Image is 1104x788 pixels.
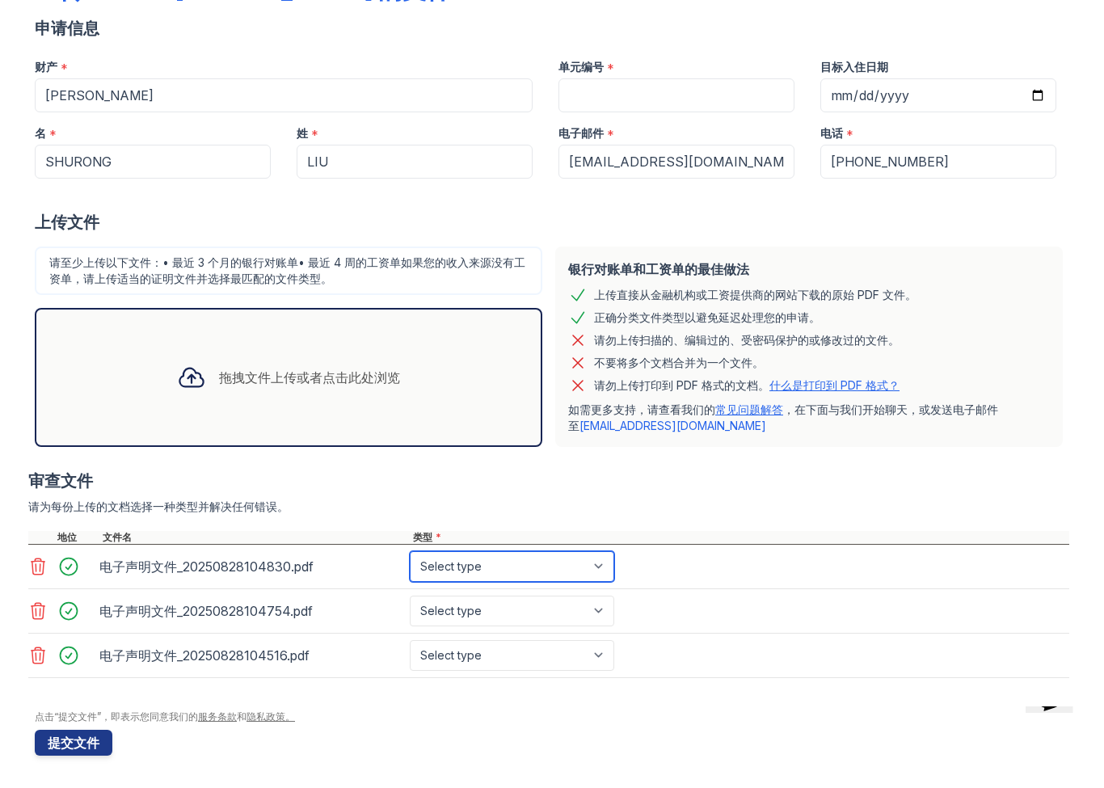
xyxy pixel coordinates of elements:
[568,402,715,416] font: 如需更多支持，请查看我们的
[35,710,198,723] font: 点击“提交文件”，即表示您同意我们的
[820,126,843,140] font: 电话
[568,402,998,432] font: ，在下面与我们开始聊天，或发送电子邮件至
[198,710,237,723] a: 服务条款
[715,402,783,416] a: 常见问题解答
[297,126,308,140] font: 姓
[48,735,99,751] font: 提交文件
[820,60,888,74] font: 目标入住日期
[594,310,820,324] font: 正确分类文件类型以避免延迟处理您的申请。
[35,730,112,756] button: 提交文件
[49,255,525,285] font: 请至少上传以下文件：• 最近 3 个月的银行对账单• 最近 4 周的工资单如果您的收入来源没有工资单，请上传适当的证明文件并选择最匹配的文件类型。
[1019,706,1091,775] iframe: 聊天小工具
[28,499,289,513] font: 请为每份上传的文档选择一种类型并解决任何错误。
[35,213,99,232] font: 上传文件
[558,126,604,140] font: 电子邮件
[99,647,310,664] font: 电子声明文件_20250828104516.pdf
[594,356,764,369] font: 不要将多个文档合并为一个文件。
[99,603,313,619] font: 电子声明文件_20250828104754.pdf
[769,378,900,392] a: 什么是打印到 PDF 格式？
[99,558,314,575] font: 电子声明文件_20250828104830.pdf
[237,710,247,723] font: 和
[558,60,604,74] font: 单元编号
[28,471,93,491] font: 审查文件
[594,378,769,392] font: 请勿上传打印到 PDF 格式的文档。
[57,531,77,543] font: 地位
[219,369,400,386] font: 拖拽文件上传或者点击此处浏览
[35,126,46,140] font: 名
[413,531,432,543] font: 类型
[103,531,132,543] font: 文件名
[579,419,766,432] a: [EMAIL_ADDRESS][DOMAIN_NAME]
[247,710,295,723] a: 隐私政策。
[568,261,749,277] font: 银行对账单和工资单的最佳做法
[35,19,99,38] font: 申请信息
[35,60,57,74] font: 财产
[594,333,900,347] font: 请勿上传扫描的、编辑过的、受密码保护的或修改过的文件。
[594,288,916,301] font: 上传直接从金融机构或工资提供商的网站下载的原始 PDF 文件。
